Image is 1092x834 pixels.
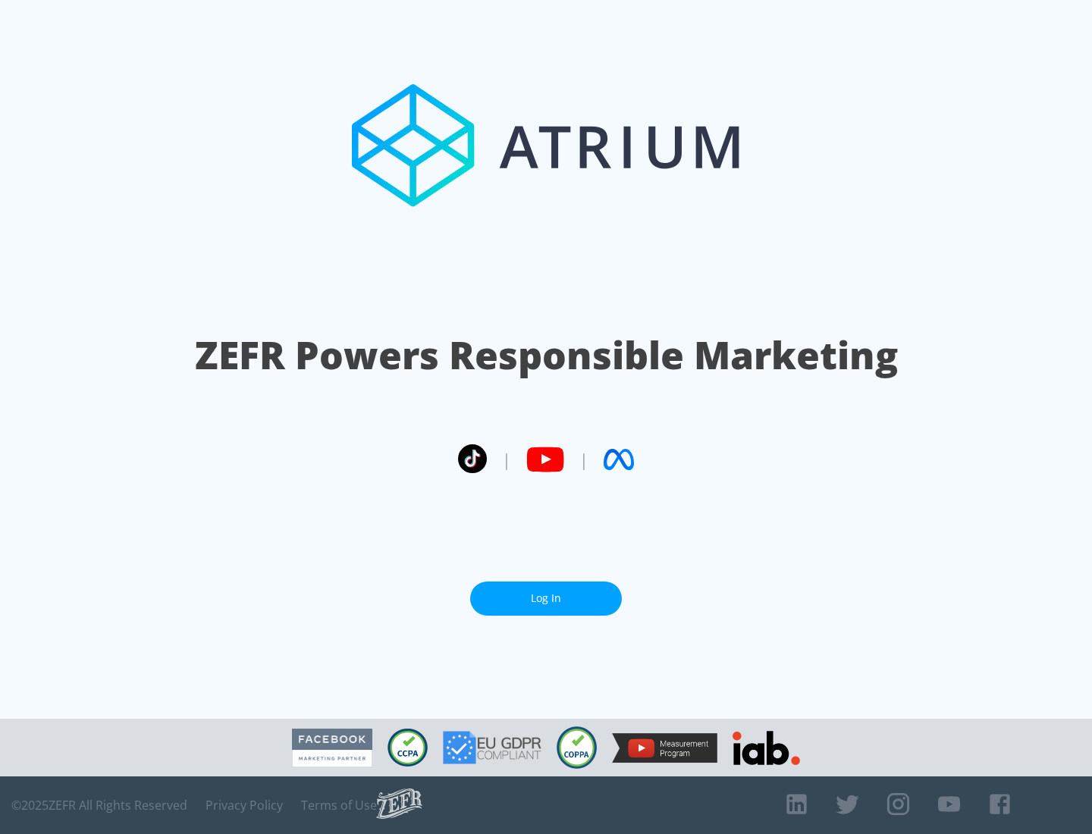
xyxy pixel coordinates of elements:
h1: ZEFR Powers Responsible Marketing [195,329,898,381]
a: Privacy Policy [206,798,283,813]
img: COPPA Compliant [557,726,597,769]
img: GDPR Compliant [443,731,541,764]
img: YouTube Measurement Program [612,733,717,763]
a: Terms of Use [301,798,377,813]
img: CCPA Compliant [388,729,428,767]
span: | [579,448,588,471]
img: Facebook Marketing Partner [292,729,372,767]
span: | [502,448,511,471]
span: © 2025 ZEFR All Rights Reserved [11,798,187,813]
a: Log In [470,582,622,616]
img: IAB [733,731,800,765]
